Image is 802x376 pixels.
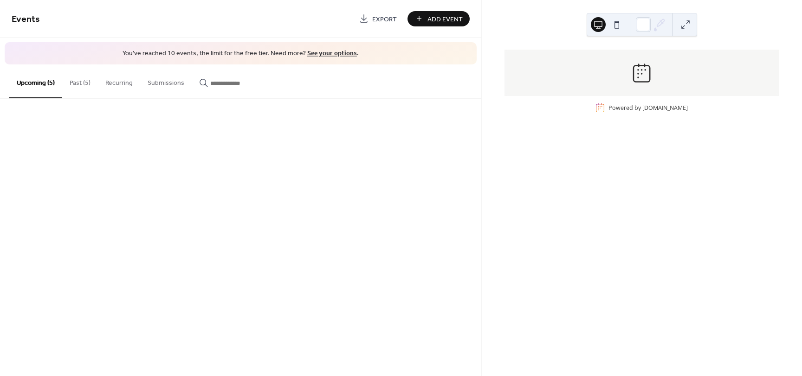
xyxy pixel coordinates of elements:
[98,64,140,97] button: Recurring
[62,64,98,97] button: Past (5)
[642,104,688,112] a: [DOMAIN_NAME]
[140,64,192,97] button: Submissions
[372,14,397,24] span: Export
[9,64,62,98] button: Upcoming (5)
[307,47,357,60] a: See your options
[352,11,404,26] a: Export
[608,104,688,112] div: Powered by
[12,10,40,28] span: Events
[14,49,467,58] span: You've reached 10 events, the limit for the free tier. Need more? .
